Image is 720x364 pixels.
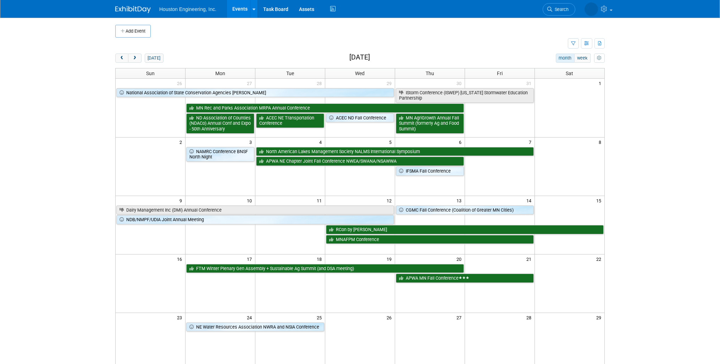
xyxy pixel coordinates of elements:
[246,79,255,88] span: 27
[396,274,534,283] a: APWA MN Fall Conference
[526,79,535,88] span: 31
[116,88,394,97] a: National Association of State Conservation Agencies [PERSON_NAME]
[186,323,324,332] a: NE Water Resources Association NWRA and NSIA Conference
[326,225,604,234] a: RCon by [PERSON_NAME]
[598,79,604,88] span: 1
[574,54,591,63] button: week
[249,138,255,146] span: 3
[186,147,254,162] a: NAMRC Conference BNSF North Night
[186,103,464,113] a: MN Rec and Parks Association MRPA Annual Conference
[145,54,164,63] button: [DATE]
[386,196,395,205] span: 12
[456,313,465,322] span: 27
[316,196,325,205] span: 11
[128,54,141,63] button: next
[597,56,602,61] i: Personalize Calendar
[316,313,325,322] span: 25
[319,138,325,146] span: 4
[386,79,395,88] span: 29
[316,79,325,88] span: 28
[116,206,394,215] a: Dairy Management Inc (DMI) Annual Conference
[146,71,155,76] span: Sun
[528,138,535,146] span: 7
[179,138,185,146] span: 2
[598,138,604,146] span: 8
[526,196,535,205] span: 14
[176,79,185,88] span: 26
[594,54,605,63] button: myCustomButton
[256,147,533,156] a: North American Lakes Management Society NALMS International Symposium
[596,196,604,205] span: 15
[556,54,575,63] button: month
[215,71,225,76] span: Mon
[596,254,604,263] span: 22
[396,113,464,134] a: MN AgriGrowth Annual Fall Summit (formerly Ag and Food Summit)
[566,71,573,76] span: Sat
[179,196,185,205] span: 9
[396,206,534,215] a: CGMC Fall Conference (Coalition of Greater MN Cities)
[115,6,151,13] img: ExhibitDay
[456,79,465,88] span: 30
[286,71,294,76] span: Tue
[526,313,535,322] span: 28
[355,71,365,76] span: Wed
[456,196,465,205] span: 13
[246,196,255,205] span: 10
[426,71,434,76] span: Thu
[497,71,503,76] span: Fri
[386,313,395,322] span: 26
[456,254,465,263] span: 20
[386,254,395,263] span: 19
[256,113,324,128] a: ACEC NE Transportation Conference
[388,138,395,146] span: 5
[552,7,569,12] span: Search
[458,138,465,146] span: 6
[596,313,604,322] span: 29
[396,167,464,176] a: IFSMA Fall Conference
[316,254,325,263] span: 18
[526,254,535,263] span: 21
[585,2,598,16] img: Heidi Joarnt
[116,215,394,224] a: NDB/NMPF/UDIA Joint Annual Meeting
[246,313,255,322] span: 24
[176,313,185,322] span: 23
[326,113,394,123] a: ACEC ND Fall Conference
[256,157,464,166] a: APWA NE Chapter Joint Fall Conference NWEA/SWANA/NSAWWA
[115,54,128,63] button: prev
[115,25,151,38] button: Add Event
[349,54,370,61] h2: [DATE]
[176,254,185,263] span: 16
[186,113,254,134] a: ND Association of Counties (NDACo) Annual Conf and Expo - 50th Anniversary
[159,6,216,12] span: Houston Engineering, Inc.
[326,235,534,244] a: MNAFPM Conference
[396,88,534,103] a: IStorm Conference (ISWEP) [US_STATE] Stormwater Education Partnership
[246,254,255,263] span: 17
[543,3,575,16] a: Search
[186,264,464,273] a: FTM Winter Plenary Gen Assembly + Sustainable Ag Summit (and DSA meeting)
